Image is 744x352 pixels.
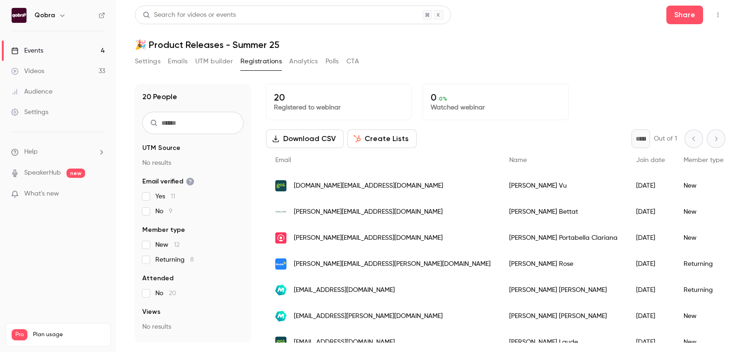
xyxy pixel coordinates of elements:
[674,199,733,225] div: New
[142,274,173,283] span: Attended
[155,255,194,264] span: Returning
[275,337,286,348] img: go1.com
[500,303,627,329] div: [PERSON_NAME] [PERSON_NAME]
[142,341,168,350] span: Referrer
[240,54,282,69] button: Registrations
[143,10,236,20] div: Search for videos or events
[500,251,627,277] div: [PERSON_NAME] Rose
[155,192,175,201] span: Yes
[509,157,527,163] span: Name
[627,251,674,277] div: [DATE]
[439,95,447,102] span: 0 %
[24,189,59,199] span: What's new
[294,338,395,347] span: [EMAIL_ADDRESS][DOMAIN_NAME]
[275,206,286,217] img: datadome.co
[275,311,286,322] img: manomano.com
[674,303,733,329] div: New
[34,11,55,20] h6: Qobra
[500,277,627,303] div: [PERSON_NAME] [PERSON_NAME]
[142,177,194,186] span: Email verified
[325,54,339,69] button: Polls
[266,129,344,148] button: Download CSV
[674,173,733,199] div: New
[627,173,674,199] div: [DATE]
[155,240,179,250] span: New
[169,208,173,215] span: 9
[155,207,173,216] span: No
[294,233,443,243] span: [PERSON_NAME][EMAIL_ADDRESS][DOMAIN_NAME]
[274,103,404,112] p: Registered to webinar
[11,87,53,96] div: Audience
[674,251,733,277] div: Returning
[24,168,61,178] a: SpeakerHub
[135,39,725,50] h1: 🎉 Product Releases - Summer 25
[168,54,187,69] button: Emails
[275,232,286,244] img: factorial.co
[294,181,443,191] span: [DOMAIN_NAME][EMAIL_ADDRESS][DOMAIN_NAME]
[654,134,677,143] p: Out of 1
[169,290,176,297] span: 20
[11,147,105,157] li: help-dropdown-opener
[11,108,48,117] div: Settings
[500,173,627,199] div: [PERSON_NAME] Vu
[294,285,395,295] span: [EMAIL_ADDRESS][DOMAIN_NAME]
[636,157,665,163] span: Join date
[142,225,185,235] span: Member type
[275,284,286,296] img: manomano.com
[500,225,627,251] div: [PERSON_NAME] Portabella Clariana
[11,67,44,76] div: Videos
[666,6,703,24] button: Share
[274,92,404,103] p: 20
[195,54,233,69] button: UTM builder
[142,91,177,102] h1: 20 People
[275,157,291,163] span: Email
[24,147,38,157] span: Help
[275,180,286,191] img: go1.com
[66,169,85,178] span: new
[174,242,179,248] span: 12
[627,199,674,225] div: [DATE]
[12,8,27,23] img: Qobra
[431,103,560,112] p: Watched webinar
[11,46,43,55] div: Events
[674,225,733,251] div: New
[155,289,176,298] span: No
[674,277,733,303] div: Returning
[135,54,160,69] button: Settings
[171,193,175,200] span: 11
[12,329,27,340] span: Pro
[142,322,244,332] p: No results
[294,311,443,321] span: [EMAIL_ADDRESS][PERSON_NAME][DOMAIN_NAME]
[294,207,443,217] span: [PERSON_NAME][EMAIL_ADDRESS][DOMAIN_NAME]
[346,54,359,69] button: CTA
[275,258,286,270] img: modulrfinance.com
[500,199,627,225] div: [PERSON_NAME] Bettat
[289,54,318,69] button: Analytics
[33,331,105,338] span: Plan usage
[190,257,194,263] span: 8
[294,259,491,269] span: [PERSON_NAME][EMAIL_ADDRESS][PERSON_NAME][DOMAIN_NAME]
[627,303,674,329] div: [DATE]
[684,157,724,163] span: Member type
[142,158,244,168] p: No results
[142,143,180,153] span: UTM Source
[627,277,674,303] div: [DATE]
[142,307,160,317] span: Views
[347,129,417,148] button: Create Lists
[431,92,560,103] p: 0
[627,225,674,251] div: [DATE]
